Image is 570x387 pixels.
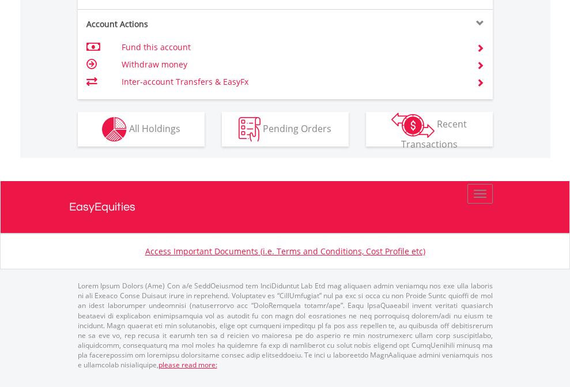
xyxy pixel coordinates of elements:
[129,122,180,134] span: All Holdings
[122,73,462,91] td: Inter-account Transfers & EasyFx
[78,281,493,370] p: Lorem Ipsum Dolors (Ame) Con a/e SeddOeiusmod tem InciDiduntut Lab Etd mag aliquaen admin veniamq...
[69,181,501,233] a: EasyEquities
[102,117,127,142] img: holdings-wht.png
[222,112,349,146] button: Pending Orders
[122,39,462,56] td: Fund this account
[263,122,331,134] span: Pending Orders
[391,112,435,138] img: transactions-zar-wht.png
[78,112,205,146] button: All Holdings
[122,56,462,73] td: Withdraw money
[78,18,285,30] div: Account Actions
[145,246,425,257] a: Access Important Documents (i.e. Terms and Conditions, Cost Profile etc)
[158,360,217,370] a: please read more:
[366,112,493,146] button: Recent Transactions
[239,117,261,142] img: pending_instructions-wht.png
